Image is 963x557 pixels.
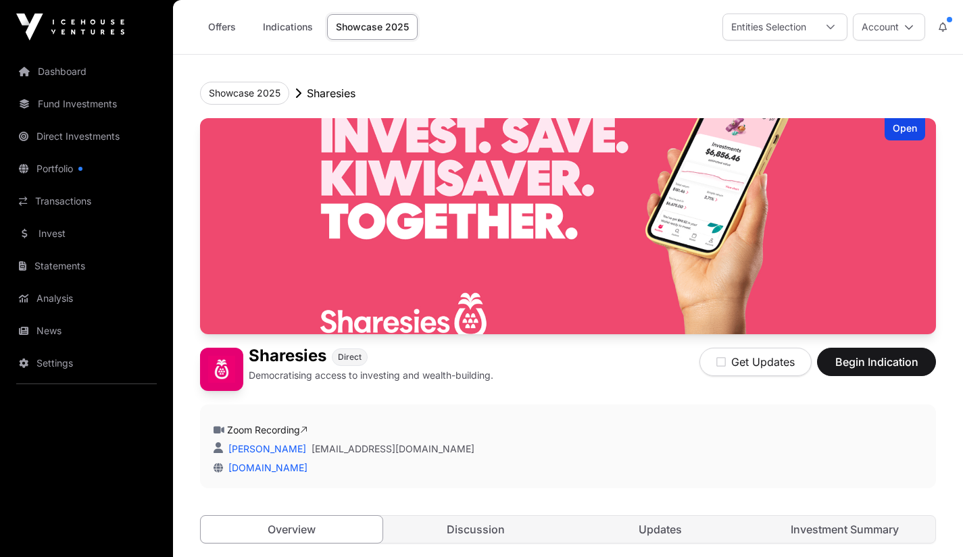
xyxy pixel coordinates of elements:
[754,516,935,543] a: Investment Summary
[223,462,307,473] a: [DOMAIN_NAME]
[11,57,162,86] a: Dashboard
[249,369,493,382] p: Democratising access to investing and wealth-building.
[11,89,162,119] a: Fund Investments
[817,348,936,376] button: Begin Indication
[195,14,249,40] a: Offers
[885,118,925,140] div: Open
[11,348,162,378] a: Settings
[254,14,322,40] a: Indications
[853,14,925,41] button: Account
[11,219,162,248] a: Invest
[312,442,474,456] a: [EMAIL_ADDRESS][DOMAIN_NAME]
[200,515,383,543] a: Overview
[817,361,936,375] a: Begin Indication
[11,251,162,281] a: Statements
[327,14,418,40] a: Showcase 2025
[16,14,124,41] img: Icehouse Ventures Logo
[895,492,963,557] iframe: Chat Widget
[227,424,307,435] a: Zoom Recording
[11,284,162,313] a: Analysis
[338,352,362,363] span: Direct
[11,154,162,184] a: Portfolio
[699,348,812,376] button: Get Updates
[723,14,814,40] div: Entities Selection
[385,516,567,543] a: Discussion
[201,516,935,543] nav: Tabs
[200,82,289,105] button: Showcase 2025
[249,348,326,366] h1: Sharesies
[11,186,162,216] a: Transactions
[570,516,751,543] a: Updates
[11,122,162,151] a: Direct Investments
[200,118,936,334] img: Sharesies
[226,443,306,454] a: [PERSON_NAME]
[834,354,919,370] span: Begin Indication
[307,85,355,101] p: Sharesies
[200,348,243,391] img: Sharesies
[11,316,162,346] a: News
